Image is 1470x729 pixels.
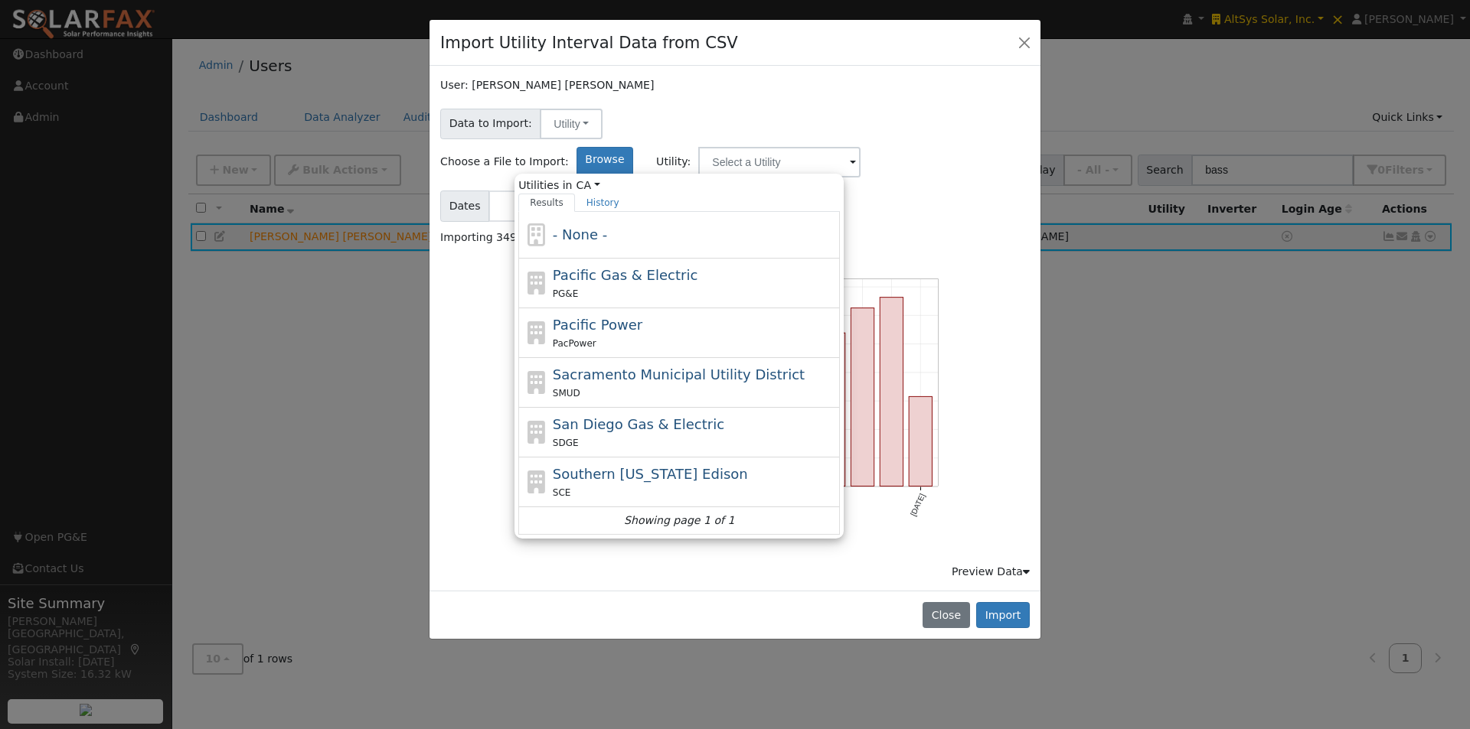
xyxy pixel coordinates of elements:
i: Showing page 1 of 1 [624,513,734,529]
span: Southern [US_STATE] Edison [553,466,748,482]
h4: Import Utility Interval Data from CSV [440,31,738,55]
button: Utility [540,109,603,139]
span: SMUD [553,388,580,399]
button: Close [1014,31,1035,53]
span: Dates [440,190,489,222]
a: CA [577,177,600,194]
rect: onclick="" [822,333,845,487]
span: Data to Import: [440,109,541,139]
span: PG&E [553,288,578,299]
rect: onclick="" [851,308,874,487]
text: [DATE] [909,493,926,518]
button: Import [976,602,1030,628]
span: Utility: [656,154,691,170]
span: Utilities in [518,177,840,194]
rect: onclick="" [880,298,903,487]
div: Preview Data [952,564,1030,580]
span: - None - [553,226,607,242]
span: San Diego Gas & Electric [553,416,724,432]
input: Select a Utility [698,147,861,177]
span: SCE [553,487,571,498]
rect: onclick="" [910,397,933,487]
span: Choose a File to Import: [440,154,569,170]
a: Results [518,194,575,212]
span: PacPower [553,338,596,349]
button: Close [923,602,969,628]
span: Pacific Gas & Electric [553,267,697,283]
div: Importing 34944 data points [440,229,1030,246]
label: User: [PERSON_NAME] [PERSON_NAME] [440,77,654,93]
span: SDGE [553,438,579,448]
span: Sacramento Municipal Utility District [553,366,805,382]
label: Browse [577,147,633,177]
span: Pacific Power [553,317,642,333]
a: History [575,194,631,212]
